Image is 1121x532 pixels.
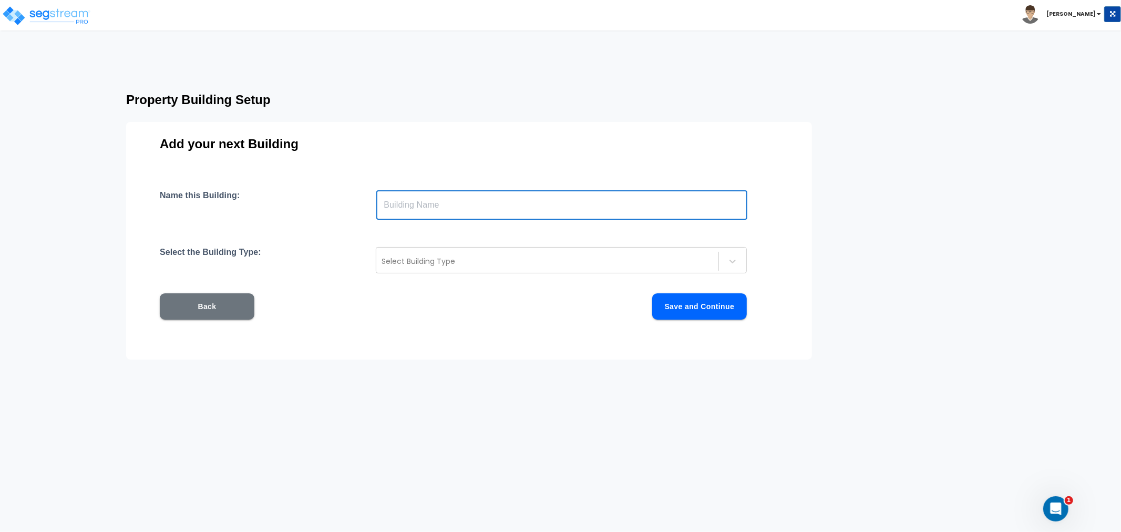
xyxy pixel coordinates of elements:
[1046,10,1096,18] b: [PERSON_NAME]
[160,247,261,273] h4: Select the Building Type:
[160,293,254,320] button: Back
[2,5,91,26] img: logo_pro_r.png
[160,137,778,151] h3: Add your next Building
[160,190,240,220] h4: Name this Building:
[376,190,747,220] input: Building Name
[1043,496,1068,521] iframe: Intercom live chat
[652,293,747,320] button: Save and Continue
[1021,5,1040,24] img: avatar.png
[1065,496,1073,505] span: 1
[126,93,887,107] h3: Property Building Setup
